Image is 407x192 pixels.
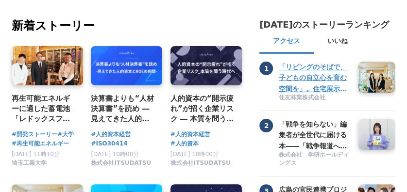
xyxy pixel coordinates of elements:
[170,159,231,167] span: 株式会社ITSUDATSU
[12,139,69,148] a: #再生可能エネルギー
[91,159,151,167] span: 株式会社ITSUDATSU
[91,93,154,125] a: 決算書よりも“人材決算書”を読め ― 見えてきた人的資本と[PERSON_NAME]の相関
[12,151,60,158] span: [DATE] 11時10分
[57,130,74,139] a: #大学
[279,151,351,167] span: 株式会社 学研ホールディングス
[170,139,199,148] a: #人的資本
[12,17,244,34] h2: 新着ストーリー
[279,151,351,168] a: 株式会社 学研ホールディングス
[279,62,351,93] a: 「リビングのそばで、子どもの自立心を育む空間を」。住宅展示場に「まんなかこどもBASE」を作った２人の女性社員
[279,94,325,102] span: 住友林業株式会社
[170,151,219,158] span: [DATE] 10時00分
[259,31,314,54] button: アクセス
[91,130,131,139] a: #人的資本経営
[279,119,351,151] h3: 「戦争を知らない」編集者が全世代に届ける本――「戦争報道への慣れ」に対する恐怖が出発点
[259,62,273,75] span: 1
[170,162,231,169] a: 株式会社ITSUDATSU
[12,162,47,169] a: 埼玉工業大学
[91,162,151,169] a: 株式会社ITSUDATSU
[170,130,210,139] a: #人的資本経営
[12,93,75,125] a: 再生可能エネルギーに適した蓄電池「レドックスフロー電池」の研究にチャレンジする埼玉工業大学
[170,93,234,125] a: 人的資本の“開示疲れ”が招く企業リスク ― 本質を問う時代へ
[259,19,389,31] h2: [DATE]のストーリーランキング
[91,151,139,158] span: [DATE] 10時00分
[279,62,351,94] h3: 「リビングのそばで、子どもの自立心を育む空間を」。住宅展示場に「まんなかこどもBASE」を作った２人の女性社員
[314,31,361,54] button: いいね
[12,159,47,167] span: 埼玉工業大学
[279,119,351,150] a: 「戦争を知らない」編集者が全世代に届ける本――「戦争報道への慣れ」に対する恐怖が出発点
[12,130,57,139] a: #開発ストーリー
[259,119,273,132] span: 2
[91,139,127,148] a: #ISO30414
[279,94,351,103] a: 住友林業株式会社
